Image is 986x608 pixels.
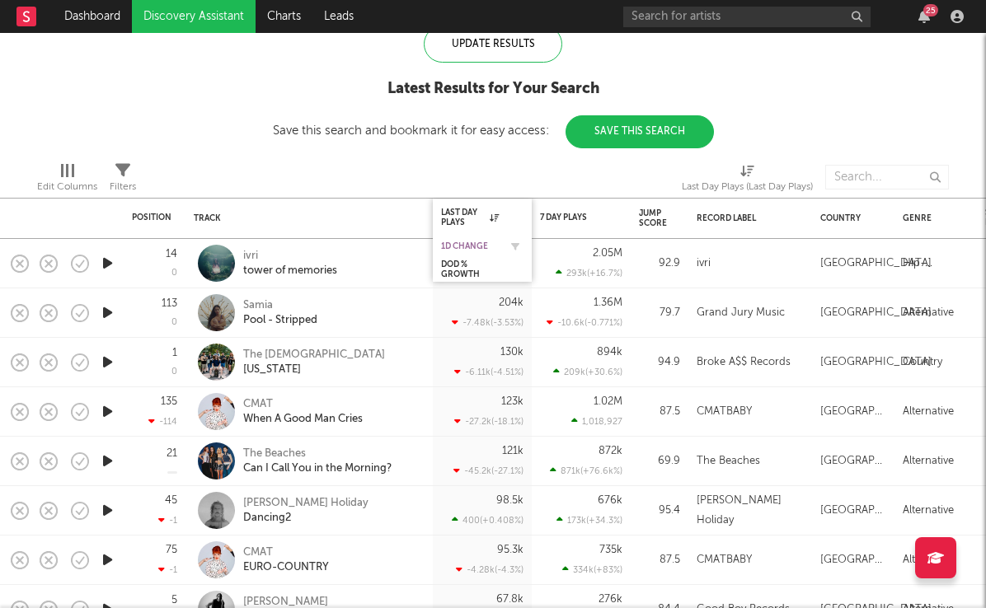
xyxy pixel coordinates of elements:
div: CMATBABY [697,402,752,422]
div: Jump Score [639,208,667,228]
div: Country [820,213,878,223]
div: The Beaches [243,447,392,461]
div: Grand Jury Music [697,303,785,323]
div: [GEOGRAPHIC_DATA] [820,353,932,372]
div: 69.9 [639,451,680,471]
div: Last Day Plays (Last Day Plays) [682,177,813,197]
a: [PERSON_NAME] HolidayDancing2 [243,496,369,526]
div: Alternative [903,451,954,471]
div: Track [194,213,416,223]
div: -27.2k ( -18.1 % ) [454,416,524,427]
div: Country [903,353,942,372]
div: 95.4 [639,501,680,521]
button: 25 [918,10,930,23]
div: 872k [599,446,622,456]
div: 79.7 [639,303,680,323]
div: Record Label [697,213,796,223]
div: 334k ( +83 % ) [562,564,622,575]
div: 92.9 [639,254,680,274]
div: 45 [165,495,177,506]
div: Save this search and bookmark it for easy access: [273,124,714,137]
a: The [DEMOGRAPHIC_DATA][US_STATE] [243,348,385,377]
div: 130k [500,347,524,358]
a: CMATEURO-COUNTRY [243,545,329,575]
div: Latest Results for Your Search [273,79,714,99]
div: 113 [162,298,177,309]
div: -1 [158,564,177,575]
div: 95.3k [497,545,524,555]
input: Search for artists [623,7,871,27]
div: 94.9 [639,353,680,372]
div: 173k ( +34.3 % ) [556,515,622,526]
div: [GEOGRAPHIC_DATA] [820,402,886,422]
div: CMAT [243,397,363,412]
div: The Beaches [697,451,760,471]
div: Edit Columns [37,157,97,204]
a: SamiaPool - Stripped [243,298,317,328]
div: -6.11k ( -4.51 % ) [454,367,524,377]
div: 1.02M [594,396,622,407]
div: [GEOGRAPHIC_DATA] [820,550,886,570]
div: -10.6k ( -0.771 % ) [547,317,622,328]
div: 87.5 [639,402,680,422]
div: Hip-Hop/Rap [903,254,969,274]
div: 400 ( +0.408 % ) [452,515,524,526]
div: 0 [171,367,177,376]
div: 735k [599,545,622,555]
div: ivri [697,254,711,274]
div: tower of memories [243,264,337,278]
div: 871k ( +76.6k % ) [550,465,622,476]
div: -4.28k ( -4.3 % ) [456,564,524,575]
div: 75 [166,545,177,555]
div: Pool - Stripped [243,313,317,328]
div: Genre [903,213,960,223]
div: Broke A$$ Records [697,353,791,372]
a: ivritower of memories [243,249,337,278]
input: Search... [825,165,949,189]
div: -1 [158,515,177,526]
div: Alternative [903,550,954,570]
div: 894k [597,347,622,358]
div: 21 [167,448,177,459]
div: Alternative [903,501,954,521]
div: Alternative [903,303,954,323]
div: Samia [243,298,317,313]
div: 5 [171,595,177,606]
div: 121k [502,446,524,456]
div: 0 [171,269,177,278]
div: Position [132,213,171,222]
div: CMATBABY [697,550,752,570]
div: Update Results [424,26,562,63]
div: EURO-COUNTRY [243,560,329,575]
div: 676k [598,495,622,506]
div: 0 [171,318,177,327]
div: Alternative [903,402,954,422]
div: Dancing2 [243,511,369,526]
a: The BeachesCan I Call You in the Morning? [243,447,392,476]
div: 1.36M [594,297,622,308]
div: Can I Call You in the Morning? [243,461,392,476]
div: 7 Day Plays [540,213,598,222]
div: [US_STATE] [243,362,385,377]
div: [PERSON_NAME] Holiday [243,496,369,511]
div: DoD % Growth [441,260,499,279]
div: 204k [499,297,524,308]
div: [GEOGRAPHIC_DATA] [820,451,886,471]
a: CMATWhen A Good Man Cries [243,397,363,427]
div: 25 [923,4,938,16]
div: ivri [243,249,337,264]
div: 98.5k [496,495,524,506]
div: 1D Change [441,241,499,251]
div: Filters [110,177,136,197]
div: 67.8k [496,594,524,605]
div: Last Day Plays (Last Day Plays) [682,157,813,204]
div: 87.5 [639,550,680,570]
div: 123k [501,396,524,407]
div: [GEOGRAPHIC_DATA] [820,254,932,274]
div: [PERSON_NAME] Holiday [697,491,804,531]
div: 14 [166,249,177,260]
div: Edit Columns [37,177,97,197]
div: 1 [172,348,177,358]
div: The [DEMOGRAPHIC_DATA] [243,348,385,362]
div: CMAT [243,545,329,560]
